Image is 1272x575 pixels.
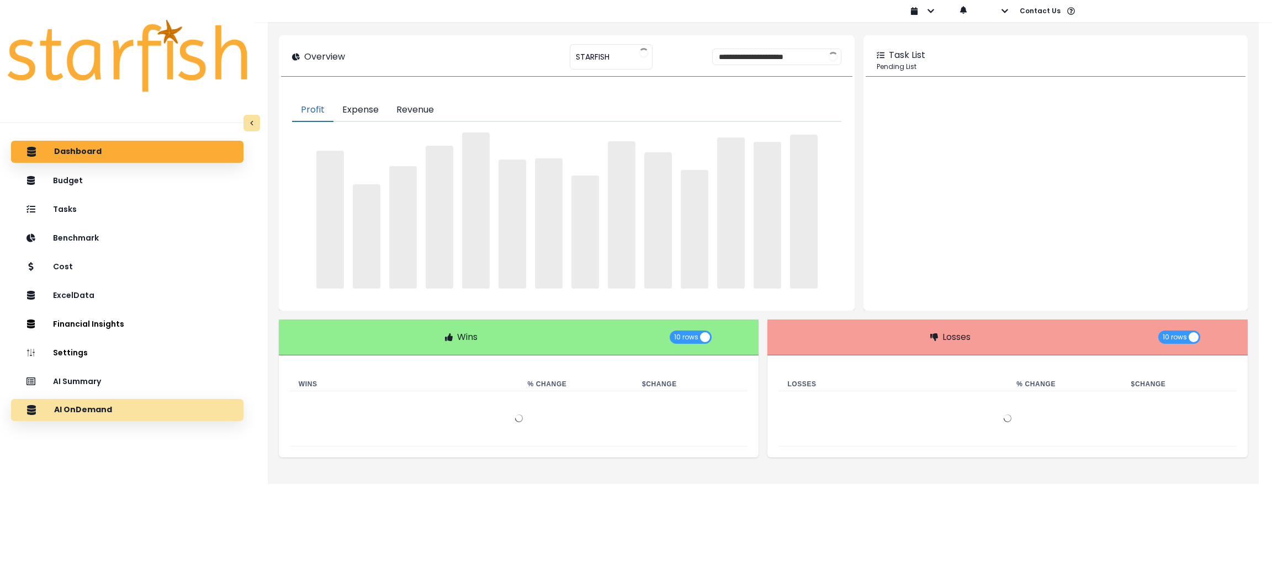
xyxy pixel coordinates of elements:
[11,255,243,278] button: Cost
[457,331,478,344] p: Wins
[53,176,83,185] p: Budget
[11,370,243,392] button: AI Summary
[426,146,453,289] span: ‌
[674,331,698,344] span: 10 rows
[11,169,243,191] button: Budget
[54,147,102,157] p: Dashboard
[11,284,243,306] button: ExcelData
[633,377,748,391] th: $ Change
[1163,331,1187,344] span: 10 rows
[11,313,243,335] button: Financial Insights
[389,166,417,288] span: ‌
[11,399,243,421] button: AI OnDemand
[644,152,672,289] span: ‌
[754,142,781,289] span: ‌
[53,205,77,214] p: Tasks
[889,49,925,62] p: Task List
[11,198,243,220] button: Tasks
[942,331,971,344] p: Losses
[304,50,345,63] p: Overview
[877,62,1234,72] p: Pending List
[53,233,99,243] p: Benchmark
[608,141,635,289] span: ‌
[53,377,101,386] p: AI Summary
[499,159,526,289] span: ‌
[290,377,519,391] th: Wins
[292,99,333,122] button: Profit
[333,99,388,122] button: Expense
[11,227,243,249] button: Benchmark
[11,342,243,364] button: Settings
[462,132,490,289] span: ‌
[353,184,380,289] span: ‌
[576,45,609,68] span: STARFISH
[790,135,818,289] span: ‌
[1122,377,1237,391] th: $ Change
[571,175,599,288] span: ‌
[681,170,708,289] span: ‌
[778,377,1008,391] th: Losses
[388,99,443,122] button: Revenue
[53,291,94,300] p: ExcelData
[717,137,745,289] span: ‌
[316,151,344,289] span: ‌
[11,141,243,163] button: Dashboard
[519,377,633,391] th: % Change
[535,158,563,289] span: ‌
[53,262,73,271] p: Cost
[1008,377,1122,391] th: % Change
[54,405,112,415] p: AI OnDemand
